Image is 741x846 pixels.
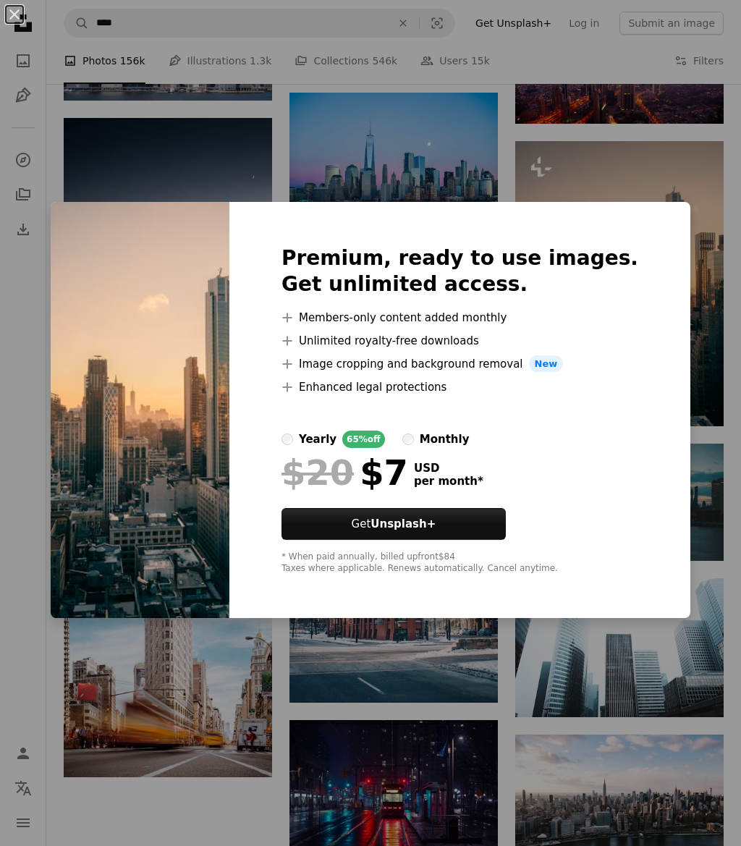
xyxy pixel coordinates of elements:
[281,508,506,540] button: GetUnsplash+
[342,431,385,448] div: 65% off
[281,551,638,575] div: * When paid annually, billed upfront $84 Taxes where applicable. Renews automatically. Cancel any...
[281,378,638,396] li: Enhanced legal protections
[414,462,483,475] span: USD
[402,433,414,445] input: monthly
[51,202,229,619] img: premium_photo-1674309438579-587b58d8486e
[281,309,638,326] li: Members-only content added monthly
[281,433,293,445] input: yearly65%off
[529,355,564,373] span: New
[281,355,638,373] li: Image cropping and background removal
[281,332,638,350] li: Unlimited royalty-free downloads
[281,454,354,491] span: $20
[414,475,483,488] span: per month *
[420,431,470,448] div: monthly
[281,454,408,491] div: $7
[281,245,638,297] h2: Premium, ready to use images. Get unlimited access.
[370,517,436,530] strong: Unsplash+
[299,431,336,448] div: yearly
